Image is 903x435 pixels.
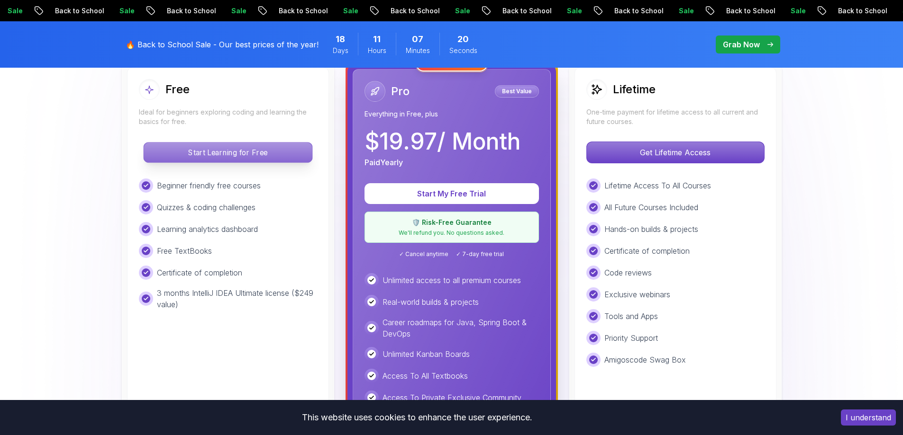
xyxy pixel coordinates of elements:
[157,287,317,310] p: 3 months IntelliJ IDEA Ultimate license ($249 value)
[157,223,258,235] p: Learning analytics dashboard
[587,142,764,163] p: Get Lifetime Access
[719,6,783,16] p: Back to School
[376,188,528,199] p: Start My Free Trial
[139,107,317,126] p: Ideal for beginners exploring coding and learning the basics for free.
[112,6,142,16] p: Sale
[157,202,255,213] p: Quizzes & coding challenges
[139,148,317,157] a: Start Learning for Free
[841,409,896,426] button: Accept cookies
[604,267,652,278] p: Code reviews
[365,189,539,198] a: Start My Free Trial
[391,84,410,99] h2: Pro
[383,296,479,308] p: Real-world builds & projects
[157,180,261,191] p: Beginner friendly free courses
[373,33,381,46] span: 11 Hours
[604,289,670,300] p: Exclusive webinars
[47,6,112,16] p: Back to School
[7,407,827,428] div: This website uses cookies to enhance the user experience.
[783,6,813,16] p: Sale
[365,183,539,204] button: Start My Free Trial
[157,267,242,278] p: Certificate of completion
[456,250,504,258] span: ✓ 7-day free trial
[371,229,533,237] p: We'll refund you. No questions asked.
[457,33,469,46] span: 20 Seconds
[604,180,711,191] p: Lifetime Access To All Courses
[365,130,520,153] p: $ 19.97 / Month
[365,109,539,119] p: Everything in Free, plus
[271,6,336,16] p: Back to School
[144,142,312,162] p: Start Learning for Free
[159,6,224,16] p: Back to School
[449,46,477,55] span: Seconds
[383,348,470,360] p: Unlimited Kanban Boards
[604,223,698,235] p: Hands-on builds & projects
[559,6,590,16] p: Sale
[406,46,430,55] span: Minutes
[495,6,559,16] p: Back to School
[224,6,254,16] p: Sale
[496,87,538,96] p: Best Value
[447,6,478,16] p: Sale
[165,82,190,97] h2: Free
[613,82,656,97] h2: Lifetime
[830,6,895,16] p: Back to School
[586,107,765,126] p: One-time payment for lifetime access to all current and future courses.
[586,148,765,157] a: Get Lifetime Access
[371,218,533,227] p: 🛡️ Risk-Free Guarantee
[336,6,366,16] p: Sale
[604,311,658,322] p: Tools and Apps
[399,250,448,258] span: ✓ Cancel anytime
[604,202,698,213] p: All Future Courses Included
[383,6,447,16] p: Back to School
[333,46,348,55] span: Days
[368,46,386,55] span: Hours
[383,317,539,339] p: Career roadmaps for Java, Spring Boot & DevOps
[365,157,403,168] p: Paid Yearly
[604,332,658,344] p: Priority Support
[383,370,468,382] p: Access To All Textbooks
[336,33,345,46] span: 18 Days
[383,275,521,286] p: Unlimited access to all premium courses
[586,142,765,163] button: Get Lifetime Access
[157,245,212,257] p: Free TextBooks
[607,6,671,16] p: Back to School
[604,245,690,257] p: Certificate of completion
[383,392,521,403] p: Access To Private Exclusive Community
[604,354,686,365] p: Amigoscode Swag Box
[143,142,312,163] button: Start Learning for Free
[723,39,760,50] p: Grab Now
[671,6,702,16] p: Sale
[126,39,319,50] p: 🔥 Back to School Sale - Our best prices of the year!
[412,33,423,46] span: 7 Minutes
